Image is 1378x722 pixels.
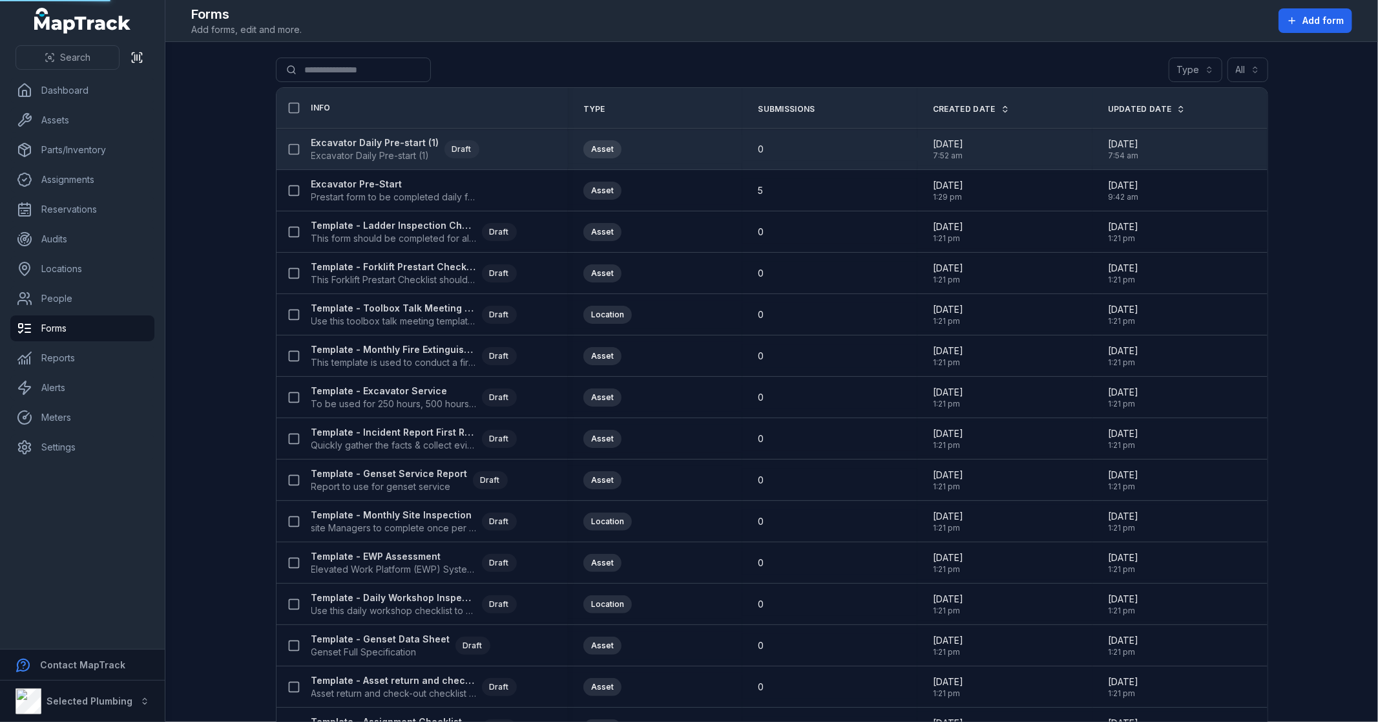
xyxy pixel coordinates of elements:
div: Draft [482,223,517,241]
span: [DATE] [933,345,963,357]
a: Locations [10,256,154,282]
span: Add forms, edit and more. [191,23,302,36]
span: 1:21 pm [933,523,963,533]
span: This Forklift Prestart Checklist should be completed every day before starting forklift operations. [311,273,477,286]
span: 0 [758,226,764,239]
div: Asset [583,471,621,489]
span: [DATE] [1108,179,1138,192]
strong: Template - Asset return and check-out checklist [311,674,477,687]
span: 1:21 pm [1108,233,1138,244]
span: To be used for 250 hours, 500 hours and 750 hours service only. (1,000 hours to be completed by d... [311,398,477,410]
a: Reports [10,345,154,371]
time: 7/23/2025, 1:21:26 PM [933,510,963,533]
span: [DATE] [933,262,963,275]
a: Template - EWP AssessmentElevated Work Platform (EWP) System AssessmentDraft [311,550,517,576]
span: [DATE] [1108,303,1138,316]
a: Audits [10,226,154,252]
a: Meters [10,405,154,430]
span: [DATE] [933,510,963,523]
strong: Template - Incident Report First Response [311,426,477,439]
button: Type [1169,58,1222,82]
span: [DATE] [933,593,963,606]
div: Draft [444,140,479,158]
strong: Template - Monthly Fire Extinguisher Inspection [311,343,477,356]
span: 1:21 pm [1108,523,1138,533]
span: 0 [758,474,764,487]
span: 1:21 pm [1108,357,1138,368]
span: 0 [758,391,764,404]
span: Type [583,104,605,114]
div: Draft [455,637,490,655]
strong: Template - EWP Assessment [311,550,477,563]
div: Draft [473,471,508,489]
strong: Excavator Pre-Start [311,178,477,191]
span: [DATE] [933,138,963,151]
time: 7/23/2025, 1:21:26 PM [1108,427,1138,451]
time: 7/23/2025, 1:21:26 PM [1108,303,1138,326]
strong: Template - Toolbox Talk Meeting Record [311,302,477,315]
div: Draft [482,513,517,531]
h2: Forms [191,5,302,23]
div: Location [583,306,632,324]
div: Location [583,513,632,531]
span: Created Date [933,104,996,114]
span: 1:21 pm [933,647,963,657]
time: 7/23/2025, 1:21:26 PM [933,675,963,699]
time: 7/23/2025, 1:21:26 PM [933,427,963,451]
span: [DATE] [933,551,963,564]
span: [DATE] [933,179,963,192]
time: 7/23/2025, 1:21:26 PM [1108,345,1138,368]
span: [DATE] [1108,138,1138,151]
span: Asset return and check-out checklist - for key assets [311,687,477,700]
span: [DATE] [1108,593,1138,606]
a: Template - Daily Workshop InspectionUse this daily workshop checklist to maintain safety standard... [311,591,517,617]
strong: Template - Ladder Inspection Checklist [311,219,477,232]
strong: Selected Plumbing [47,695,132,706]
a: Template - Monthly Fire Extinguisher InspectionThis template is used to conduct a fire extinguish... [311,343,517,369]
span: [DATE] [1108,551,1138,564]
span: site Managers to complete once per month [311,522,477,535]
div: Asset [583,264,621,282]
span: [DATE] [1108,345,1138,357]
time: 7/23/2025, 1:21:26 PM [1108,593,1138,616]
span: [DATE] [933,303,963,316]
button: All [1227,58,1268,82]
span: 9:42 am [1108,192,1138,202]
time: 7/23/2025, 1:21:26 PM [1108,675,1138,699]
span: 1:29 pm [933,192,963,202]
a: Excavator Daily Pre-start (1)Excavator Daily Pre-start (1)Draft [311,136,479,162]
span: 1:21 pm [933,688,963,699]
div: Draft [482,347,517,365]
time: 9/23/2025, 7:54:11 AM [1108,138,1138,161]
strong: Template - Genset Data Sheet [311,633,450,646]
span: Submissions [758,104,815,114]
strong: Excavator Daily Pre-start (1) [311,136,439,149]
span: 0 [758,557,764,569]
span: [DATE] [1108,510,1138,523]
div: Draft [482,554,517,572]
a: Template - Incident Report First ResponseQuickly gather the facts & collect evidence about an inc... [311,426,517,452]
div: Asset [583,430,621,448]
time: 7/23/2025, 1:21:26 PM [933,303,963,326]
span: 1:21 pm [933,606,963,616]
span: Add form [1302,14,1344,27]
a: Created Date [933,104,1010,114]
a: Alerts [10,375,154,401]
div: Draft [482,264,517,282]
span: 0 [758,639,764,652]
span: 0 [758,350,764,363]
span: [DATE] [1108,675,1138,688]
time: 7/23/2025, 1:21:26 PM [1108,262,1138,285]
div: Asset [583,347,621,365]
strong: Template - Daily Workshop Inspection [311,591,477,604]
span: 0 [758,515,764,528]
a: Assignments [10,167,154,193]
span: [DATE] [933,634,963,647]
span: 0 [758,681,764,694]
span: [DATE] [933,427,963,440]
a: Updated Date [1108,104,1186,114]
span: This form should be completed for all ladders. [311,232,477,245]
a: Template - Toolbox Talk Meeting RecordUse this toolbox talk meeting template to record details fr... [311,302,517,328]
a: MapTrack [34,8,131,34]
span: 1:21 pm [933,482,963,492]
